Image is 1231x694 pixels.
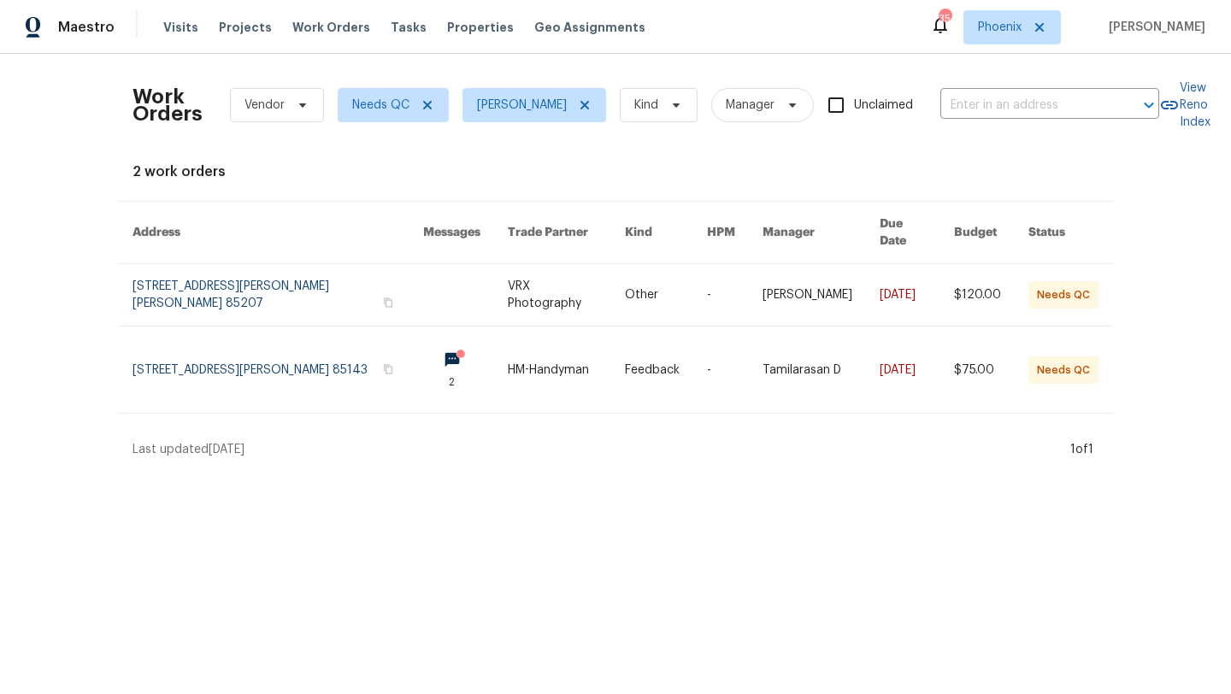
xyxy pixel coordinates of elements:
[940,92,1111,119] input: Enter in an address
[447,19,514,36] span: Properties
[693,264,749,326] td: -
[219,19,272,36] span: Projects
[494,326,612,414] td: HM-Handyman
[209,444,244,456] span: [DATE]
[133,441,1065,458] div: Last updated
[494,264,612,326] td: VRX Photography
[477,97,567,114] span: [PERSON_NAME]
[1015,202,1112,264] th: Status
[749,326,866,414] td: Tamilarasan D
[749,202,866,264] th: Manager
[854,97,913,115] span: Unclaimed
[940,202,1015,264] th: Budget
[380,295,396,310] button: Copy Address
[978,19,1022,36] span: Phoenix
[133,88,203,122] h2: Work Orders
[634,97,658,114] span: Kind
[1102,19,1205,36] span: [PERSON_NAME]
[693,202,749,264] th: HPM
[58,19,115,36] span: Maestro
[133,163,1098,180] div: 2 work orders
[611,264,693,326] td: Other
[163,19,198,36] span: Visits
[726,97,775,114] span: Manager
[1159,79,1210,131] a: View Reno Index
[693,326,749,414] td: -
[409,202,494,264] th: Messages
[352,97,409,114] span: Needs QC
[119,202,409,264] th: Address
[749,264,866,326] td: [PERSON_NAME]
[292,19,370,36] span: Work Orders
[534,19,645,36] span: Geo Assignments
[611,326,693,414] td: Feedback
[391,21,427,33] span: Tasks
[380,362,396,377] button: Copy Address
[939,10,951,27] div: 35
[494,202,612,264] th: Trade Partner
[866,202,940,264] th: Due Date
[1137,93,1161,117] button: Open
[1070,441,1093,458] div: 1 of 1
[611,202,693,264] th: Kind
[244,97,285,114] span: Vendor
